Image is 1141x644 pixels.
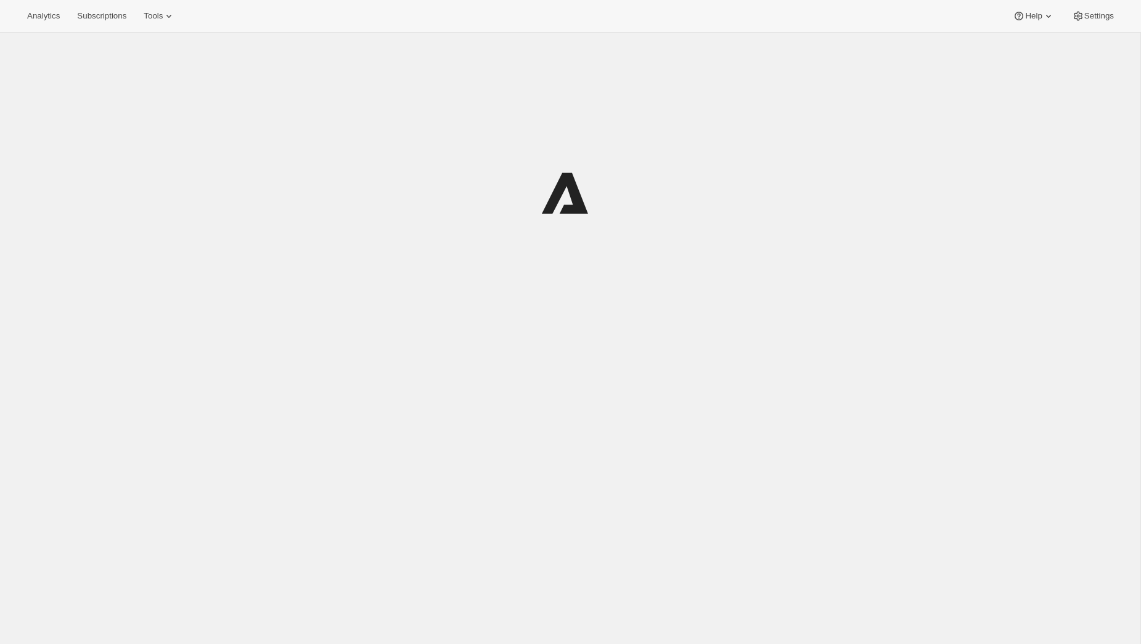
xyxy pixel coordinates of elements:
[1025,11,1042,21] span: Help
[1065,7,1121,25] button: Settings
[144,11,163,21] span: Tools
[27,11,60,21] span: Analytics
[1005,7,1061,25] button: Help
[20,7,67,25] button: Analytics
[77,11,126,21] span: Subscriptions
[70,7,134,25] button: Subscriptions
[136,7,182,25] button: Tools
[1084,11,1114,21] span: Settings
